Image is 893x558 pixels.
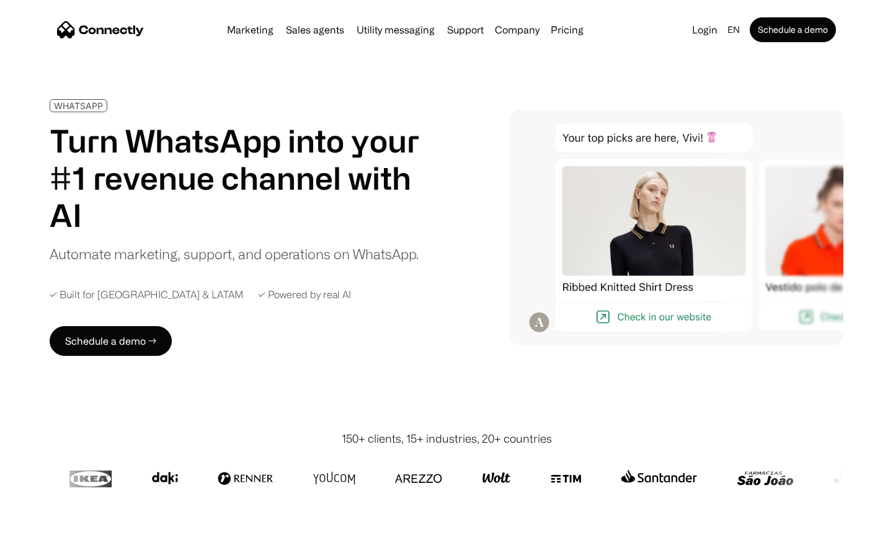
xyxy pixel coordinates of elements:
[12,535,74,554] aside: Language selected: English
[50,122,434,234] h1: Turn WhatsApp into your #1 revenue channel with AI
[687,21,722,38] a: Login
[50,326,172,356] a: Schedule a demo →
[50,244,419,264] div: Automate marketing, support, and operations on WhatsApp.
[54,101,103,110] div: WHATSAPP
[546,25,589,35] a: Pricing
[281,25,349,35] a: Sales agents
[495,21,540,38] div: Company
[342,430,552,447] div: 150+ clients, 15+ industries, 20+ countries
[442,25,489,35] a: Support
[352,25,440,35] a: Utility messaging
[258,289,351,301] div: ✓ Powered by real AI
[25,536,74,554] ul: Language list
[727,21,740,38] div: en
[750,17,836,42] a: Schedule a demo
[50,289,243,301] div: ✓ Built for [GEOGRAPHIC_DATA] & LATAM
[222,25,278,35] a: Marketing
